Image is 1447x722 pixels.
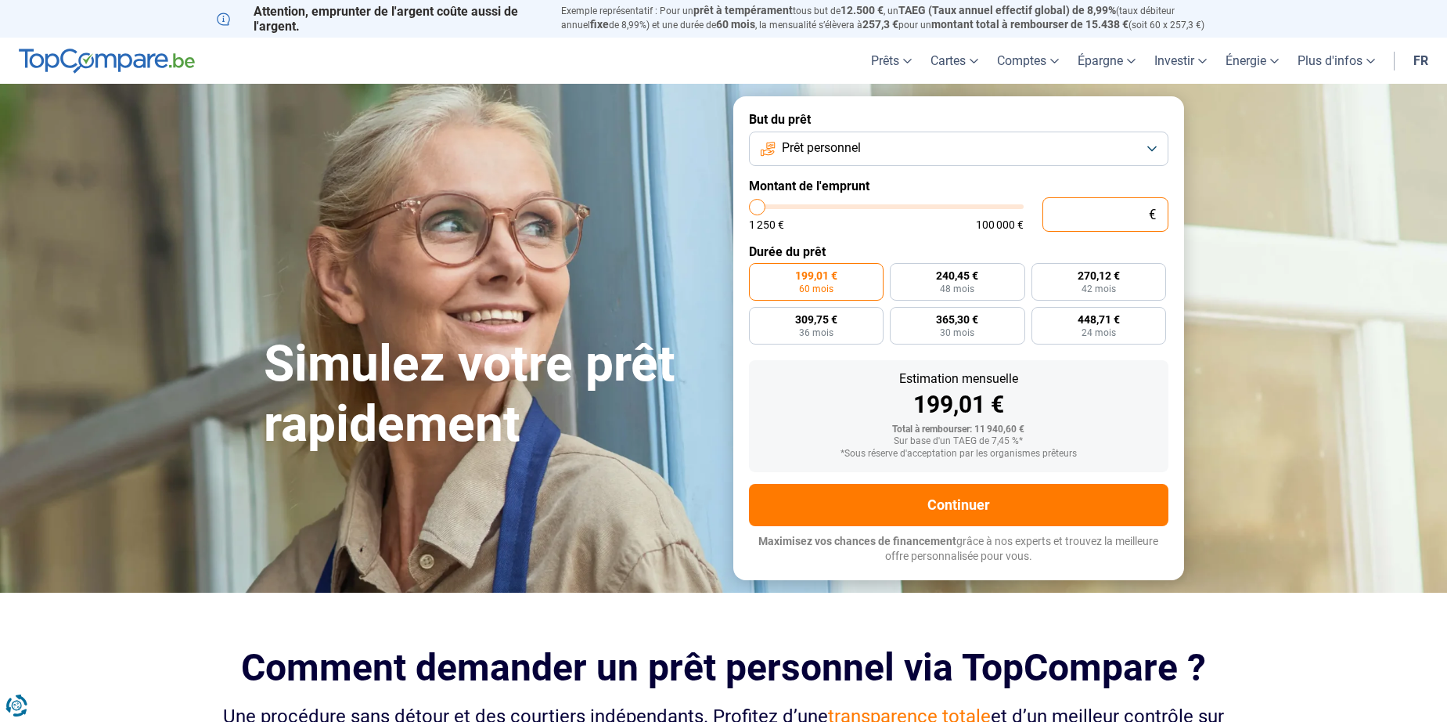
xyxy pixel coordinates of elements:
[936,314,978,325] span: 365,30 €
[1216,38,1288,84] a: Énergie
[1288,38,1384,84] a: Plus d'infos
[921,38,988,84] a: Cartes
[795,314,837,325] span: 309,75 €
[749,534,1168,565] p: grâce à nos experts et trouvez la meilleure offre personnalisée pour vous.
[1082,284,1116,294] span: 42 mois
[749,244,1168,259] label: Durée du prêt
[217,4,542,34] p: Attention, emprunter de l'argent coûte aussi de l'argent.
[988,38,1068,84] a: Comptes
[1078,314,1120,325] span: 448,71 €
[940,328,974,338] span: 30 mois
[264,334,715,455] h1: Simulez votre prêt rapidement
[1082,328,1116,338] span: 24 mois
[1078,270,1120,281] span: 270,12 €
[840,4,884,16] span: 12.500 €
[716,18,755,31] span: 60 mois
[590,18,609,31] span: fixe
[761,449,1156,460] div: *Sous réserve d'acceptation par les organismes prêteurs
[749,484,1168,526] button: Continuer
[782,139,861,157] span: Prêt personnel
[693,4,793,16] span: prêt à tempérament
[931,18,1128,31] span: montant total à rembourser de 15.438 €
[1068,38,1145,84] a: Épargne
[1145,38,1216,84] a: Investir
[898,4,1116,16] span: TAEG (Taux annuel effectif global) de 8,99%
[799,284,833,294] span: 60 mois
[749,219,784,230] span: 1 250 €
[1404,38,1438,84] a: fr
[799,328,833,338] span: 36 mois
[761,436,1156,447] div: Sur base d'un TAEG de 7,45 %*
[761,424,1156,435] div: Total à rembourser: 11 940,60 €
[976,219,1024,230] span: 100 000 €
[217,646,1231,689] h2: Comment demander un prêt personnel via TopCompare ?
[19,49,195,74] img: TopCompare
[936,270,978,281] span: 240,45 €
[1149,208,1156,222] span: €
[862,18,898,31] span: 257,3 €
[940,284,974,294] span: 48 mois
[761,393,1156,417] div: 199,01 €
[758,535,956,547] span: Maximisez vos chances de financement
[749,132,1168,166] button: Prêt personnel
[749,179,1168,193] label: Montant de l'emprunt
[795,270,837,281] span: 199,01 €
[749,112,1168,127] label: But du prêt
[862,38,921,84] a: Prêts
[561,4,1231,32] p: Exemple représentatif : Pour un tous but de , un (taux débiteur annuel de 8,99%) et une durée de ...
[761,373,1156,385] div: Estimation mensuelle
